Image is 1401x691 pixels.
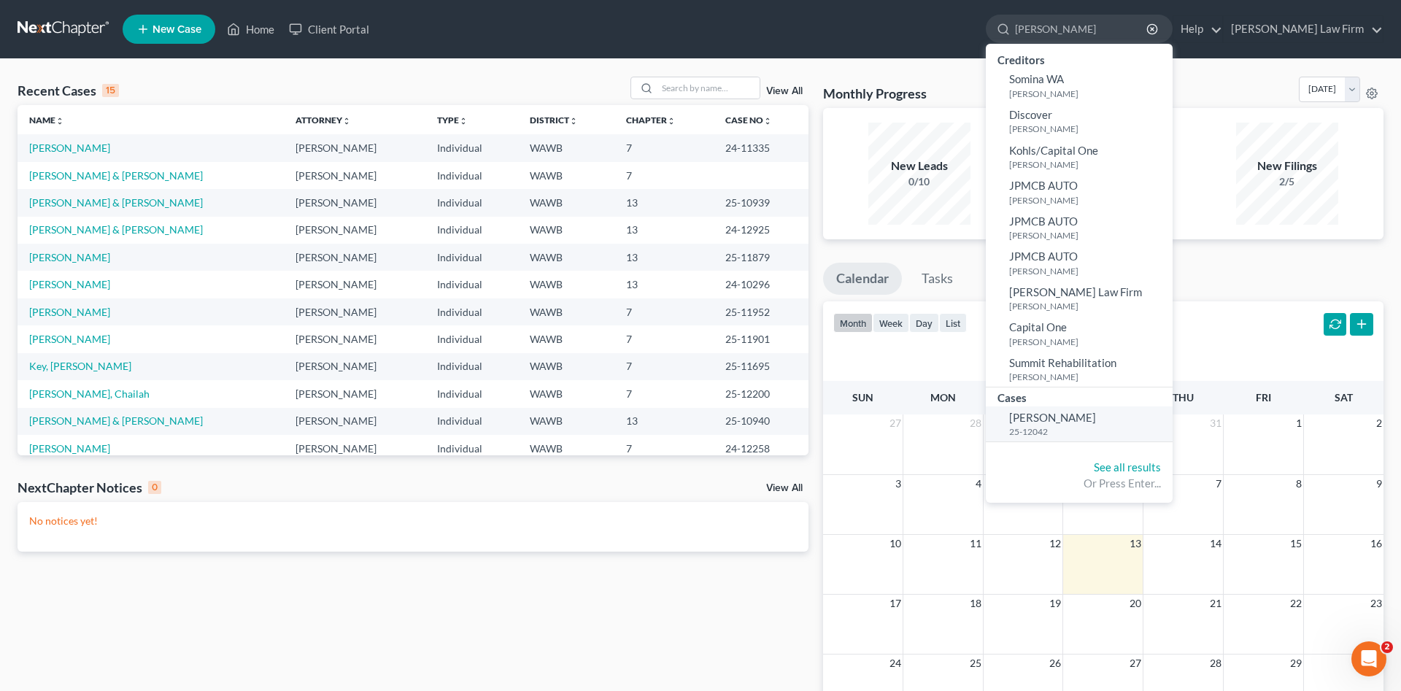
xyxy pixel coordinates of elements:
span: 27 [888,414,903,432]
span: JPMCB AUTO [1009,250,1078,263]
div: Recent Cases [18,82,119,99]
div: 15 [102,84,119,97]
span: 16 [1369,535,1383,552]
span: Summit Rehabilitation [1009,356,1116,369]
td: [PERSON_NAME] [284,353,425,380]
span: 19 [1048,595,1062,612]
small: [PERSON_NAME] [1009,194,1169,206]
td: WAWB [518,325,615,352]
span: 17 [888,595,903,612]
td: 7 [614,325,713,352]
td: Individual [425,298,518,325]
a: [PERSON_NAME] & [PERSON_NAME] [29,223,203,236]
td: Individual [425,189,518,216]
span: 7 [1214,475,1223,493]
small: [PERSON_NAME] [1009,336,1169,348]
a: Case Nounfold_more [725,115,772,126]
td: [PERSON_NAME] [284,134,425,161]
td: [PERSON_NAME] [284,380,425,407]
span: 18 [968,595,983,612]
td: [PERSON_NAME] [284,435,425,462]
td: Individual [425,325,518,352]
a: Somina WA[PERSON_NAME] [986,68,1173,104]
span: Kohls/Capital One [1009,144,1098,157]
span: JPMCB AUTO [1009,179,1078,192]
span: 20 [1128,595,1143,612]
button: week [873,313,909,333]
td: WAWB [518,189,615,216]
i: unfold_more [342,117,351,126]
td: [PERSON_NAME] [284,271,425,298]
div: 0 [148,481,161,494]
a: Typeunfold_more [437,115,468,126]
a: [PERSON_NAME]25-12042 [986,406,1173,442]
td: 7 [614,162,713,189]
td: Individual [425,271,518,298]
a: [PERSON_NAME] [29,442,110,455]
span: Mon [930,391,956,404]
div: 2/5 [1236,174,1338,189]
small: [PERSON_NAME] [1009,300,1169,312]
span: 24 [888,655,903,672]
td: 13 [614,217,713,244]
td: 7 [614,380,713,407]
td: Individual [425,162,518,189]
a: [PERSON_NAME] Law Firm[PERSON_NAME] [986,281,1173,317]
button: month [833,313,873,333]
td: 13 [614,408,713,435]
a: [PERSON_NAME] & [PERSON_NAME] [29,196,203,209]
small: [PERSON_NAME] [1009,371,1169,383]
i: unfold_more [763,117,772,126]
td: Individual [425,380,518,407]
td: 7 [614,353,713,380]
div: NextChapter Notices [18,479,161,496]
span: 22 [1289,595,1303,612]
td: WAWB [518,380,615,407]
td: Individual [425,408,518,435]
span: 2 [1381,641,1393,653]
td: 24-12258 [714,435,808,462]
a: See all results [1094,460,1161,474]
td: [PERSON_NAME] [284,244,425,271]
a: [PERSON_NAME] [29,142,110,154]
span: New Case [153,24,201,35]
td: WAWB [518,162,615,189]
a: Calendar [823,263,902,295]
a: Capital One[PERSON_NAME] [986,316,1173,352]
td: 25-12200 [714,380,808,407]
td: 7 [614,134,713,161]
span: 23 [1369,595,1383,612]
div: Or Press Enter... [997,476,1161,491]
a: [PERSON_NAME] Law Firm [1224,16,1383,42]
td: 24-10296 [714,271,808,298]
td: Individual [425,435,518,462]
td: [PERSON_NAME] [284,298,425,325]
span: Sun [852,391,873,404]
span: 3 [894,475,903,493]
td: 7 [614,298,713,325]
td: 13 [614,189,713,216]
input: Search by name... [1015,15,1149,42]
td: WAWB [518,298,615,325]
a: [PERSON_NAME] & [PERSON_NAME] [29,414,203,427]
span: 21 [1208,595,1223,612]
td: WAWB [518,408,615,435]
a: JPMCB AUTO[PERSON_NAME] [986,210,1173,246]
td: Individual [425,244,518,271]
td: 24-11335 [714,134,808,161]
span: 28 [1208,655,1223,672]
p: No notices yet! [29,514,797,528]
a: [PERSON_NAME], Chailah [29,387,150,400]
td: [PERSON_NAME] [284,217,425,244]
button: day [909,313,939,333]
a: [PERSON_NAME] [29,251,110,263]
td: 25-10940 [714,408,808,435]
div: 0/10 [868,174,970,189]
div: New Filings [1236,158,1338,174]
span: Capital One [1009,320,1067,333]
small: [PERSON_NAME] [1009,88,1169,100]
span: [PERSON_NAME] Law Firm [1009,285,1142,298]
span: 25 [968,655,983,672]
div: New Leads [868,158,970,174]
a: [PERSON_NAME] & [PERSON_NAME] [29,169,203,182]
